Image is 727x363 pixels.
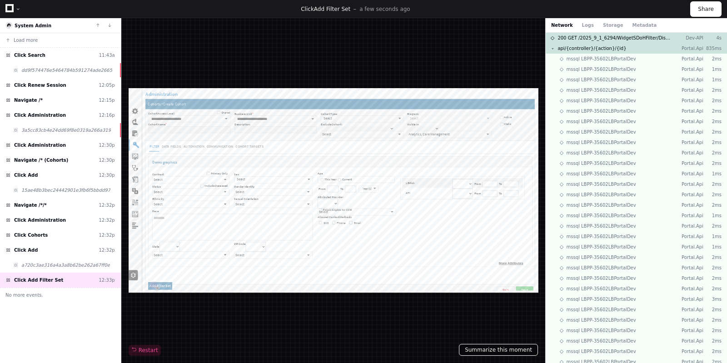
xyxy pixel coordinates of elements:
span: mssql LBPP-35602LBPortalDev [567,244,636,250]
p: 1ms [703,76,722,83]
p: 1ms [703,170,722,177]
span: Select [336,214,465,226]
span: mssql LBPP-35602LBPortalDev [567,149,636,156]
p: Portal.Api [678,285,703,292]
span: Add Filter Set [314,6,350,12]
p: 2ms [703,202,722,209]
span: mssql LBPP-35602LBPortalDev [567,223,636,229]
label: Cohort Name [35,61,68,68]
span: Select [42,179,169,190]
input: SMS [338,236,344,242]
span: Click Administration [14,112,66,119]
span: LBRisk [492,163,571,172]
button: Select [344,76,488,88]
button: Select [189,200,326,212]
button: Select [44,157,178,169]
p: Portal.Api [678,212,703,219]
h1: Administration [30,6,721,15]
a: Communication [138,96,185,112]
span: mssql LBPP-35602LBPortalDev [567,118,636,125]
input: Current [371,160,377,166]
label: Email [389,234,412,243]
p: Portal.Api [678,317,703,323]
span: Click Search [14,52,45,59]
p: Portal.Api [678,233,703,240]
div: 12:30p [99,157,115,164]
span: Select [188,291,317,303]
a: Cohort Targets [189,96,239,112]
p: Portal.Api [678,87,703,94]
button: Select [44,179,178,190]
span: No more events. [5,292,43,298]
button: Logs [582,22,594,29]
span: System Admin [15,23,51,28]
span: mssql LBPP-35602LBPortalDev [567,139,636,146]
button: Share [690,1,722,17]
button: Select [44,290,178,302]
p: Portal.Api [678,97,703,104]
p: 2ms [703,118,722,125]
button: Select [338,214,474,226]
span: mssql LBPP-35602LBPortalDev [567,76,636,83]
p: Dev-API [678,35,703,41]
p: Portal.Api [678,254,703,261]
span: More Attributes [657,307,701,316]
p: 2ms [703,223,722,229]
label: To [374,173,383,189]
label: Phone [359,234,385,243]
button: Select [44,200,178,212]
span: Click Add [14,247,38,254]
span: mssql LBPP-35602LBPortalDev [567,191,636,198]
img: cross-icon.png [487,196,496,205]
p: 2ms [703,285,722,292]
span: mssql LBPP-35602LBPortalDev [567,296,636,303]
span: Sexual Orientation [187,193,231,200]
p: 4s [703,35,722,41]
img: plus-icon-big.png [692,197,707,213]
label: Active [656,48,681,56]
span: Navigate /* (Cohorts) [14,157,68,164]
p: Portal.Api [678,118,703,125]
span: mssql LBPP-35602LBPortalDev [567,212,636,219]
label: Include Deceased [125,169,176,178]
label: Visible In [494,61,515,68]
p: Portal.Api [678,108,703,114]
input: Static [659,61,665,67]
input: Include Deceased [127,171,133,177]
div: 12:15p [99,97,115,104]
span: Demographics [37,122,86,138]
span: mssql LBPP-35602LBPortalDev [567,129,636,135]
p: 2ms [703,87,722,94]
span: Gender Identity [187,171,224,178]
p: 2ms [703,191,722,198]
a: Data Fields [58,96,93,112]
span: ZIP Code [187,273,208,280]
span: Restart [131,347,158,354]
p: 1ms [703,244,722,250]
input: Email [391,236,397,242]
span: Cohort Access Level [35,40,81,50]
p: Portal.Api [678,202,703,209]
p: Portal.Api [678,129,703,135]
button: Storage [603,22,623,29]
p: Portal.Api [678,76,703,83]
p: 2ms [703,139,722,146]
span: mssql LBPP-35602LBPortalDev [567,285,636,292]
span: Click Administration [14,142,66,149]
span: mssql LBPP-35602LBPortalDev [567,160,636,167]
span: api/{controller}/{action}/{id} [558,45,626,52]
label: Allowed Contact Methods [336,225,396,232]
span: mssql LBPP-35602LBPortalDev [567,264,636,271]
span: mssql LBPP-35602LBPortalDev [567,338,636,344]
span: mssql LBPP-35602LBPortalDev [567,181,636,188]
p: 2ms [703,108,722,114]
label: Description: [188,61,217,68]
span: To [657,181,663,190]
p: 2ms [703,254,722,261]
p: 2ms [703,181,722,188]
p: Portal.Api [678,55,703,62]
span: mssql LBPP-35602LBPortalDev [567,87,636,94]
span: Race [42,215,53,222]
p: Portal.Api [678,139,703,146]
label: Select [346,50,360,58]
